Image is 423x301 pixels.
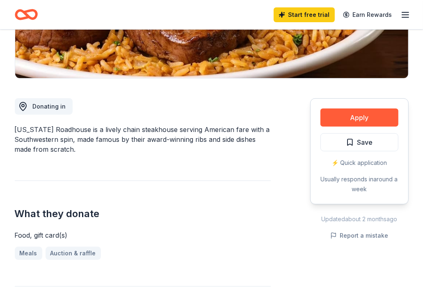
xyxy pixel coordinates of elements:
button: Apply [320,109,398,127]
div: Usually responds in around a week [320,174,398,194]
div: [US_STATE] Roadhouse is a lively chain steakhouse serving American fare with a Southwestern spin,... [15,125,271,154]
a: Home [15,5,38,24]
a: Earn Rewards [338,7,397,22]
span: Donating in [33,103,66,110]
div: Updated about 2 months ago [310,214,409,224]
span: Save [357,137,373,148]
div: Food, gift card(s) [15,230,271,240]
a: Start free trial [274,7,335,22]
div: ⚡️ Quick application [320,158,398,168]
button: Report a mistake [330,231,389,241]
h2: What they donate [15,207,271,220]
button: Save [320,133,398,151]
